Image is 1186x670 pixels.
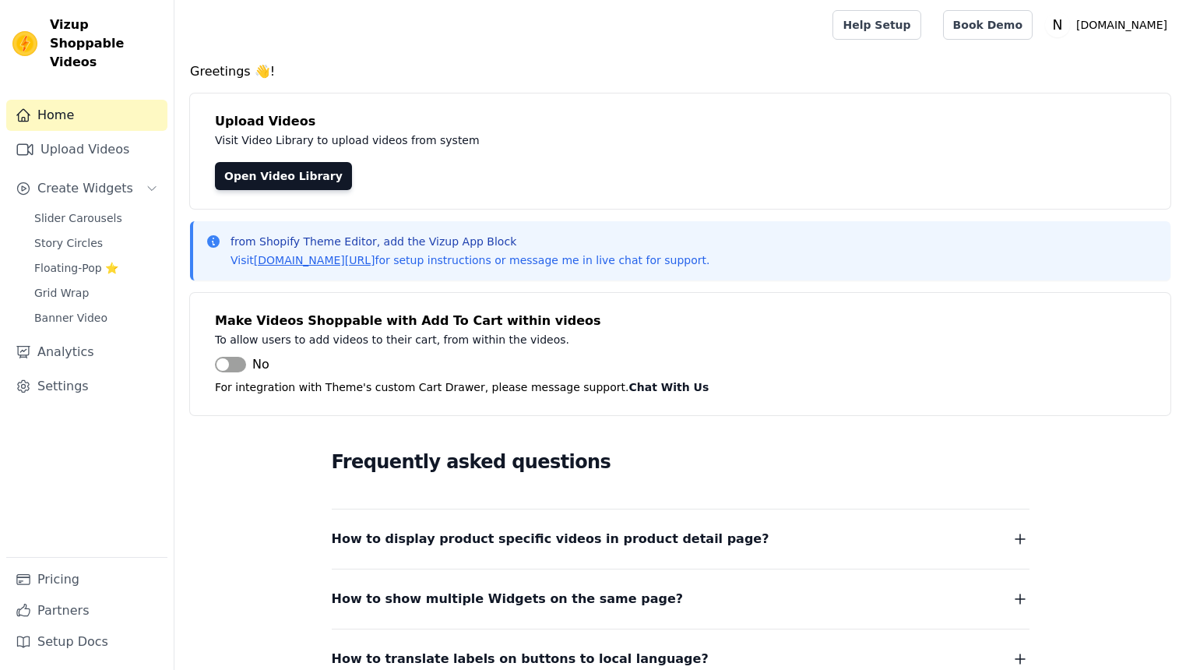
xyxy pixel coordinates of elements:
[12,31,37,56] img: Vizup
[231,234,709,249] p: from Shopify Theme Editor, add the Vizup App Block
[332,648,1029,670] button: How to translate labels on buttons to local language?
[6,626,167,658] a: Setup Docs
[943,10,1033,40] a: Book Demo
[34,210,122,226] span: Slider Carousels
[6,337,167,368] a: Analytics
[215,355,269,374] button: No
[231,252,709,268] p: Visit for setup instructions or message me in live chat for support.
[25,307,167,329] a: Banner Video
[215,312,1146,330] h4: Make Videos Shoppable with Add To Cart within videos
[6,595,167,626] a: Partners
[34,285,89,301] span: Grid Wrap
[332,528,1029,550] button: How to display product specific videos in product detail page?
[332,648,709,670] span: How to translate labels on buttons to local language?
[629,378,709,397] button: Chat With Us
[332,588,1029,610] button: How to show multiple Widgets on the same page?
[34,235,103,251] span: Story Circles
[6,564,167,595] a: Pricing
[254,254,375,266] a: [DOMAIN_NAME][URL]
[25,207,167,229] a: Slider Carousels
[215,330,913,349] p: To allow users to add videos to their cart, from within the videos.
[25,282,167,304] a: Grid Wrap
[215,112,1146,131] h4: Upload Videos
[215,378,1146,397] p: For integration with Theme's custom Cart Drawer, please message support.
[50,16,161,72] span: Vizup Shoppable Videos
[6,173,167,204] button: Create Widgets
[332,446,1029,478] h2: Frequently asked questions
[37,179,133,198] span: Create Widgets
[34,310,107,326] span: Banner Video
[1053,17,1063,33] text: N
[6,134,167,165] a: Upload Videos
[332,528,769,550] span: How to display product specific videos in product detail page?
[6,371,167,402] a: Settings
[332,588,684,610] span: How to show multiple Widgets on the same page?
[190,62,1170,81] h4: Greetings 👋!
[6,100,167,131] a: Home
[25,232,167,254] a: Story Circles
[25,257,167,279] a: Floating-Pop ⭐
[34,260,118,276] span: Floating-Pop ⭐
[1045,11,1174,39] button: N [DOMAIN_NAME]
[215,131,913,150] p: Visit Video Library to upload videos from system
[832,10,920,40] a: Help Setup
[215,162,352,190] a: Open Video Library
[1070,11,1174,39] p: [DOMAIN_NAME]
[252,355,269,374] span: No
